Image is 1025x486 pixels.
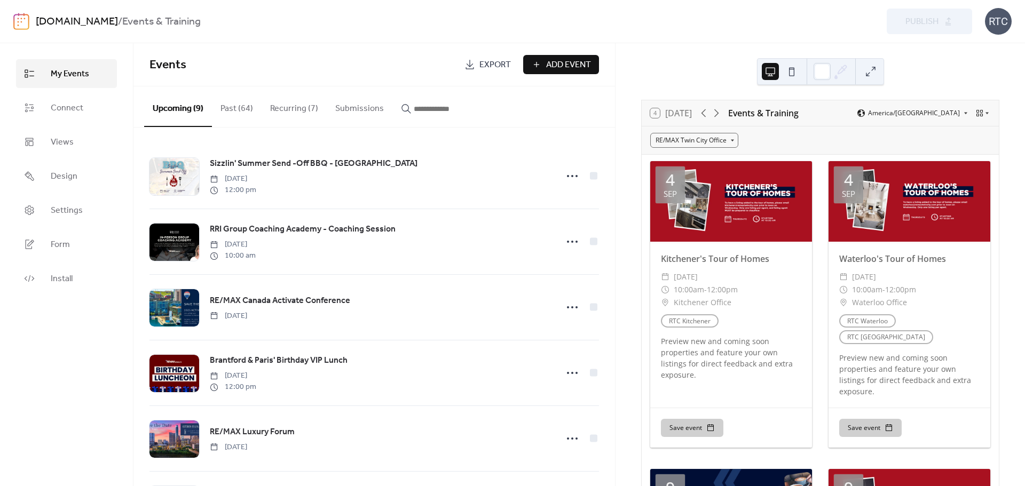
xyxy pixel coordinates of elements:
[210,222,396,236] a: RRI Group Coaching Academy - Coaching Session
[51,68,89,81] span: My Events
[210,157,417,170] span: Sizzlin' Summer Send -Off BBQ - [GEOGRAPHIC_DATA]
[210,425,295,439] a: RE/MAX Luxury Forum
[210,370,256,381] span: [DATE]
[829,252,990,265] div: Waterloo's Tour of Homes
[16,93,117,122] a: Connect
[212,86,262,126] button: Past (64)
[523,55,599,74] button: Add Event
[728,107,799,119] div: Events & Training
[479,59,511,71] span: Export
[210,381,256,393] span: 12:00 pm
[51,273,73,285] span: Install
[51,170,77,183] span: Design
[456,55,519,74] a: Export
[210,354,348,367] span: Brantford & Paris' Birthday VIP Lunch
[839,270,848,283] div: ​
[707,283,738,296] span: 12:00pm
[704,283,707,296] span: -
[661,296,669,309] div: ​
[149,53,186,77] span: Events
[13,13,29,30] img: logo
[16,162,117,190] a: Design
[546,59,591,71] span: Add Event
[118,12,122,32] b: /
[210,442,247,453] span: [DATE]
[210,239,256,250] span: [DATE]
[985,8,1012,35] div: RTC
[661,419,723,437] button: Save event
[674,283,704,296] span: 10:00am
[16,196,117,225] a: Settings
[210,426,295,439] span: RE/MAX Luxury Forum
[842,190,855,198] div: Sep
[16,264,117,293] a: Install
[51,136,74,149] span: Views
[839,283,848,296] div: ​
[210,185,256,196] span: 12:00 pm
[852,270,876,283] span: [DATE]
[852,283,882,296] span: 10:00am
[844,172,853,188] div: 4
[210,294,350,308] a: RE/MAX Canada Activate Conference
[210,294,350,307] span: RE/MAX Canada Activate Conference
[210,310,247,322] span: [DATE]
[839,296,848,309] div: ​
[868,110,960,116] span: America/[GEOGRAPHIC_DATA]
[210,157,417,171] a: Sizzlin' Summer Send -Off BBQ - [GEOGRAPHIC_DATA]
[882,283,885,296] span: -
[852,296,907,309] span: Waterloo Office
[650,336,812,380] div: Preview new and coming soon properties and feature your own listings for direct feedback and extr...
[16,59,117,88] a: My Events
[885,283,916,296] span: 12:00pm
[16,128,117,156] a: Views
[16,230,117,259] a: Form
[210,354,348,368] a: Brantford & Paris' Birthday VIP Lunch
[829,352,990,397] div: Preview new and coming soon properties and feature your own listings for direct feedback and extr...
[650,252,812,265] div: Kitchener's Tour of Homes
[122,12,201,32] b: Events & Training
[661,270,669,283] div: ​
[210,250,256,261] span: 10:00 am
[664,190,677,198] div: Sep
[210,173,256,185] span: [DATE]
[262,86,327,126] button: Recurring (7)
[666,172,675,188] div: 4
[327,86,392,126] button: Submissions
[51,238,70,251] span: Form
[36,12,118,32] a: [DOMAIN_NAME]
[144,86,212,127] button: Upcoming (9)
[210,223,396,236] span: RRI Group Coaching Academy - Coaching Session
[51,204,83,217] span: Settings
[674,296,731,309] span: Kitchener Office
[674,270,698,283] span: [DATE]
[51,102,83,115] span: Connect
[839,419,902,437] button: Save event
[661,283,669,296] div: ​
